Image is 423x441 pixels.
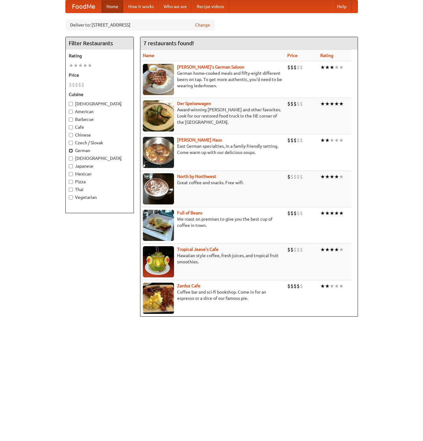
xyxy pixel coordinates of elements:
li: ★ [78,62,83,69]
a: Der Speisewagen [177,101,211,106]
li: ★ [330,283,334,290]
li: $ [297,210,300,217]
li: $ [297,100,300,107]
input: Barbecue [69,117,73,122]
li: ★ [334,210,339,217]
a: Name [143,53,154,58]
li: ★ [339,173,344,180]
li: $ [287,137,290,144]
li: $ [300,173,303,180]
h5: Rating [69,53,130,59]
li: $ [290,64,294,71]
a: Recipe videos [192,0,229,13]
li: $ [69,81,72,88]
a: Home [101,0,123,13]
li: $ [290,100,294,107]
label: [DEMOGRAPHIC_DATA] [69,101,130,107]
li: $ [297,246,300,253]
li: ★ [320,137,325,144]
li: ★ [339,137,344,144]
li: ★ [320,173,325,180]
p: East German specialties, in a family-friendly setting. Come warm up with our delicious soups. [143,143,282,156]
li: $ [287,210,290,217]
li: ★ [330,210,334,217]
label: Chinese [69,132,130,138]
input: Vegetarian [69,195,73,199]
li: ★ [334,100,339,107]
p: Award-winning [PERSON_NAME] and other favorites. Look for our restored food truck in the NE corne... [143,107,282,125]
li: $ [290,246,294,253]
li: $ [297,137,300,144]
li: $ [294,210,297,217]
li: ★ [330,64,334,71]
li: $ [72,81,75,88]
li: ★ [330,246,334,253]
b: [PERSON_NAME] Haus [177,137,222,142]
p: Coffee bar and sci-fi bookshop. Come in for an espresso or a slice of our famous pie. [143,289,282,301]
p: Hawaiian style coffee, fresh juices, and tropical fruit smoothies. [143,252,282,265]
label: Cafe [69,124,130,130]
li: ★ [339,246,344,253]
li: $ [290,210,294,217]
img: beans.jpg [143,210,174,241]
input: Czech / Slovak [69,141,73,145]
a: FoodMe [66,0,101,13]
h4: Filter Restaurants [66,37,134,50]
ng-pluralize: 7 restaurants found! [143,40,194,46]
p: German home-cooked meals and fifty-eight different beers on tap. To get more authentic, you'd nee... [143,70,282,89]
div: Deliver to: [STREET_ADDRESS] [65,19,215,31]
input: [DEMOGRAPHIC_DATA] [69,102,73,106]
li: $ [297,283,300,290]
li: ★ [334,283,339,290]
li: $ [78,81,81,88]
b: Tropical Jeeve's Cafe [177,247,219,252]
li: $ [290,173,294,180]
li: ★ [325,283,330,290]
b: [PERSON_NAME]'s German Saloon [177,65,244,70]
li: ★ [87,62,92,69]
li: ★ [320,246,325,253]
img: esthers.jpg [143,64,174,95]
input: Cafe [69,125,73,129]
li: $ [294,173,297,180]
label: Japanese [69,163,130,169]
li: $ [287,64,290,71]
label: Thai [69,186,130,193]
a: Who we are [159,0,192,13]
li: ★ [320,283,325,290]
li: $ [297,173,300,180]
input: American [69,110,73,114]
li: $ [287,246,290,253]
h5: Cuisine [69,91,130,98]
li: ★ [73,62,78,69]
a: Full of Beans [177,210,202,215]
a: North by Northwest [177,174,216,179]
img: jeeves.jpg [143,246,174,277]
input: Japanese [69,164,73,168]
li: $ [81,81,84,88]
li: ★ [83,62,87,69]
input: Chinese [69,133,73,137]
li: $ [290,137,294,144]
li: ★ [334,173,339,180]
li: ★ [330,173,334,180]
li: ★ [325,137,330,144]
li: ★ [334,137,339,144]
li: ★ [69,62,73,69]
li: $ [300,283,303,290]
li: $ [297,64,300,71]
a: Price [287,53,298,58]
p: Great coffee and snacks. Free wifi. [143,180,282,186]
li: ★ [320,100,325,107]
li: ★ [325,64,330,71]
label: Pizza [69,179,130,185]
img: speisewagen.jpg [143,100,174,132]
li: $ [294,246,297,253]
li: $ [300,137,303,144]
li: $ [300,64,303,71]
input: [DEMOGRAPHIC_DATA] [69,156,73,161]
a: Zardoz Cafe [177,283,200,288]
